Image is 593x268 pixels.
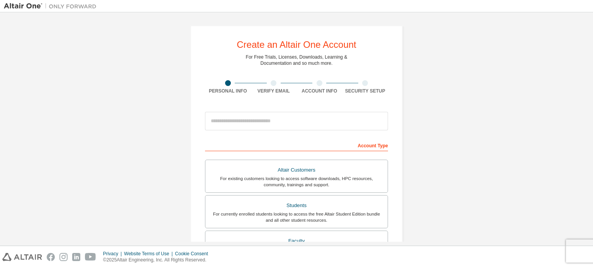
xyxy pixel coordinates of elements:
img: linkedin.svg [72,253,80,261]
div: Cookie Consent [175,251,212,257]
img: altair_logo.svg [2,253,42,261]
div: Security Setup [342,88,388,94]
div: Privacy [103,251,124,257]
div: Create an Altair One Account [237,40,356,49]
img: Altair One [4,2,100,10]
div: Account Type [205,139,388,151]
div: Personal Info [205,88,251,94]
div: For currently enrolled students looking to access the free Altair Student Edition bundle and all ... [210,211,383,223]
img: facebook.svg [47,253,55,261]
p: © 2025 Altair Engineering, Inc. All Rights Reserved. [103,257,213,263]
img: youtube.svg [85,253,96,261]
div: Verify Email [251,88,297,94]
div: Students [210,200,383,211]
div: Website Terms of Use [124,251,175,257]
div: For existing customers looking to access software downloads, HPC resources, community, trainings ... [210,175,383,188]
div: For Free Trials, Licenses, Downloads, Learning & Documentation and so much more. [246,54,347,66]
img: instagram.svg [59,253,68,261]
div: Account Info [296,88,342,94]
div: Faculty [210,236,383,246]
div: Altair Customers [210,165,383,175]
